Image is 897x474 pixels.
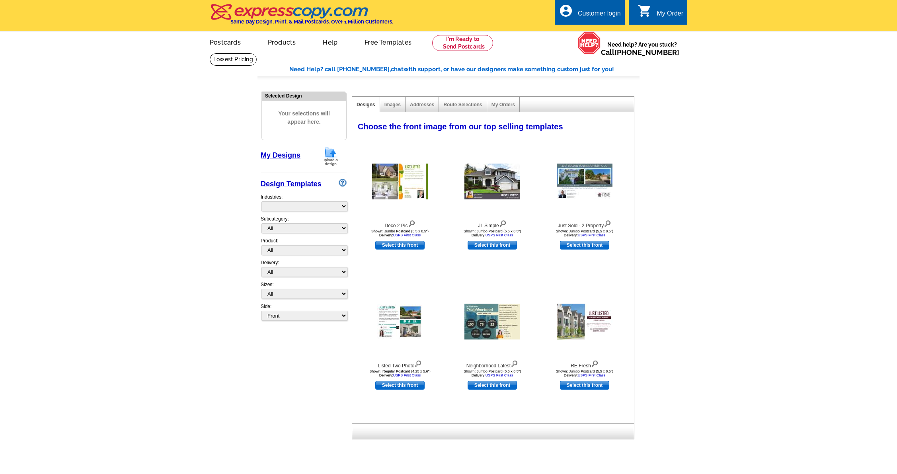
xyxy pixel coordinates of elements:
div: Industries: [261,189,347,215]
span: Choose the front image from our top selling templates [358,122,563,131]
img: RE Fresh [557,304,612,339]
img: upload-design [320,146,341,166]
a: Route Selections [443,102,482,107]
span: Call [601,48,679,57]
img: help [577,31,601,55]
div: Shown: Jumbo Postcard (5.5 x 8.5") Delivery: [356,229,444,237]
a: USPS First Class [578,373,606,377]
span: Need help? Are you stuck? [601,41,683,57]
a: Design Templates [261,180,322,188]
i: shopping_cart [638,4,652,18]
a: Postcards [197,32,253,51]
div: Delivery: [261,259,347,281]
img: Listed Two Photo [377,304,423,339]
a: USPS First Class [578,233,606,237]
div: Deco 2 Pic [356,218,444,229]
a: use this design [468,381,517,390]
img: view design details [408,218,415,227]
a: Free Templates [352,32,424,51]
a: Designs [357,102,375,107]
div: Need Help? call [PHONE_NUMBER], with support, or have our designers make something custom just fo... [289,65,640,74]
div: Selected Design [262,92,346,99]
img: Just Sold - 2 Property [557,164,612,199]
a: shopping_cart My Order [638,9,683,19]
div: Neighborhood Latest [448,359,536,369]
a: use this design [375,241,425,250]
a: USPS First Class [393,233,421,237]
a: [PHONE_NUMBER] [614,48,679,57]
img: view design details [604,218,611,227]
span: Your selections will appear here. [268,101,340,134]
a: Images [384,102,401,107]
img: view design details [511,359,518,367]
a: Addresses [410,102,434,107]
div: Customer login [578,10,621,21]
a: Products [255,32,309,51]
img: view design details [499,218,507,227]
img: JL Simple [464,164,520,199]
img: view design details [591,359,599,367]
div: Subcategory: [261,215,347,237]
div: Sizes: [261,281,347,303]
a: Help [310,32,350,51]
img: Neighborhood Latest [464,304,520,339]
div: JL Simple [448,218,536,229]
div: Product: [261,237,347,259]
i: account_circle [559,4,573,18]
a: My Designs [261,151,300,159]
a: use this design [375,381,425,390]
img: design-wizard-help-icon.png [339,179,347,187]
div: RE Fresh [541,359,628,369]
div: Shown: Jumbo Postcard (5.5 x 8.5") Delivery: [448,229,536,237]
div: Shown: Regular Postcard (4.25 x 5.6") Delivery: [356,369,444,377]
div: My Order [657,10,683,21]
img: Deco 2 Pic [372,164,428,199]
a: USPS First Class [393,373,421,377]
div: Just Sold - 2 Property [541,218,628,229]
a: Same Day Design, Print, & Mail Postcards. Over 1 Million Customers. [210,10,393,25]
div: Shown: Jumbo Postcard (5.5 x 8.5") Delivery: [541,229,628,237]
h4: Same Day Design, Print, & Mail Postcards. Over 1 Million Customers. [230,19,393,25]
a: USPS First Class [486,373,513,377]
div: Shown: Jumbo Postcard (5.5 x 8.5") Delivery: [448,369,536,377]
a: use this design [468,241,517,250]
div: Shown: Jumbo Postcard (5.5 x 8.5") Delivery: [541,369,628,377]
a: use this design [560,241,609,250]
span: chat [391,66,404,73]
img: view design details [414,359,422,367]
a: use this design [560,381,609,390]
div: Side: [261,303,347,322]
a: USPS First Class [486,233,513,237]
a: account_circle Customer login [559,9,621,19]
a: My Orders [491,102,515,107]
div: Listed Two Photo [356,359,444,369]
